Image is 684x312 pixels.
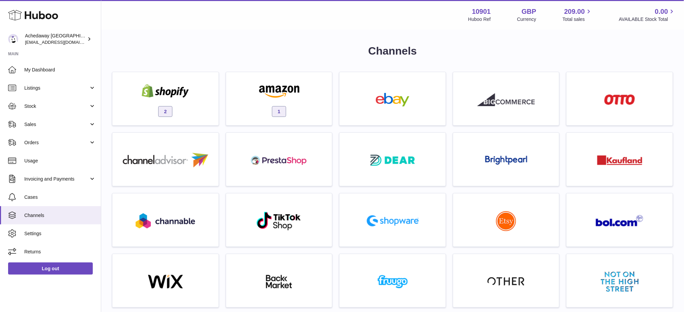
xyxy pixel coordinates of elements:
strong: 10901 [472,7,491,16]
span: [EMAIL_ADDRESS][DOMAIN_NAME] [25,39,99,45]
span: AVAILABLE Stock Total [619,16,676,23]
span: Invoicing and Payments [24,176,89,182]
span: 0.00 [655,7,668,16]
span: Channels [24,212,96,219]
div: Currency [517,16,537,23]
a: 0.00 AVAILABLE Stock Total [619,7,676,23]
img: internalAdmin-10901@internal.huboo.com [8,34,18,44]
span: Cases [24,194,96,200]
span: Settings [24,230,96,237]
span: Returns [24,249,96,255]
span: Listings [24,85,89,91]
a: Log out [8,262,93,275]
span: 209.00 [564,7,585,16]
span: Usage [24,158,96,164]
span: Stock [24,103,89,110]
span: Orders [24,139,89,146]
div: Huboo Ref [468,16,491,23]
span: Total sales [563,16,593,23]
span: Sales [24,121,89,128]
a: 209.00 Total sales [563,7,593,23]
strong: GBP [522,7,536,16]
div: Achedaway [GEOGRAPHIC_DATA] [25,33,86,45]
span: My Dashboard [24,67,96,73]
